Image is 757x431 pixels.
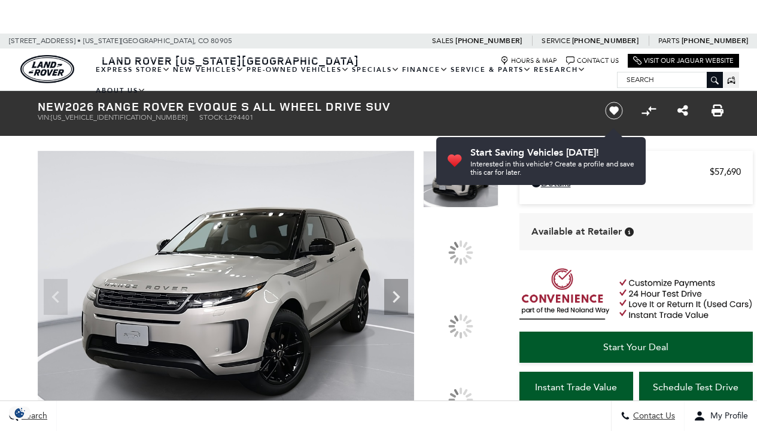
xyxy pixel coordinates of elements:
[618,72,722,87] input: Search
[519,332,753,363] a: Start Your Deal
[95,53,366,68] a: Land Rover [US_STATE][GEOGRAPHIC_DATA]
[531,166,741,177] a: MSRP $57,690
[531,225,622,238] span: Available at Retailer
[531,177,741,189] a: Details
[710,166,741,177] span: $57,690
[211,34,232,48] span: 80905
[6,406,34,419] section: Click to Open Cookie Consent Modal
[351,59,401,80] a: Specials
[601,101,627,120] button: Save vehicle
[566,56,619,65] a: Contact Us
[630,411,675,421] span: Contact Us
[51,113,187,122] span: [US_VEHICLE_IDENTIFICATION_NUMBER]
[531,166,710,177] span: MSRP
[95,59,172,80] a: EXPRESS STORE
[83,34,196,48] span: [US_STATE][GEOGRAPHIC_DATA],
[102,53,359,68] span: Land Rover [US_STATE][GEOGRAPHIC_DATA]
[640,102,658,120] button: Compare vehicle
[653,381,738,393] span: Schedule Test Drive
[245,59,351,80] a: Pre-Owned Vehicles
[682,36,748,45] a: [PHONE_NUMBER]
[603,341,668,353] span: Start Your Deal
[500,56,557,65] a: Hours & Map
[401,59,449,80] a: Finance
[199,113,225,122] span: Stock:
[198,34,209,48] span: CO
[6,406,34,419] img: Opt-Out Icon
[533,59,587,80] a: Research
[685,401,757,431] button: Open user profile menu
[20,55,74,83] a: land-rover
[712,104,723,118] a: Print this New 2026 Range Rover Evoque S All Wheel Drive SUV
[625,227,634,236] div: Vehicle is in stock and ready for immediate delivery. Due to demand, availability is subject to c...
[639,372,753,403] a: Schedule Test Drive
[572,36,639,45] a: [PHONE_NUMBER]
[225,113,254,122] span: L294401
[677,104,688,118] a: Share this New 2026 Range Rover Evoque S All Wheel Drive SUV
[706,411,748,421] span: My Profile
[633,56,734,65] a: Visit Our Jaguar Website
[423,151,498,208] img: New 2026 Seoul Pearl Silver LAND ROVER S image 1
[95,80,147,101] a: About Us
[20,55,74,83] img: Land Rover
[38,100,585,113] h1: 2026 Range Rover Evoque S All Wheel Drive SUV
[519,372,633,403] a: Instant Trade Value
[95,59,617,101] nav: Main Navigation
[658,37,680,45] span: Parts
[9,34,81,48] span: [STREET_ADDRESS] •
[384,279,408,315] div: Next
[535,381,617,393] span: Instant Trade Value
[172,59,245,80] a: New Vehicles
[449,59,533,80] a: Service & Parts
[38,98,65,114] strong: New
[9,37,232,45] a: [STREET_ADDRESS] • [US_STATE][GEOGRAPHIC_DATA], CO 80905
[38,113,51,122] span: VIN:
